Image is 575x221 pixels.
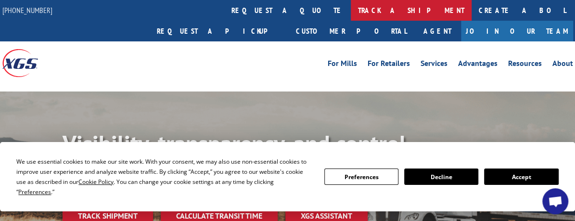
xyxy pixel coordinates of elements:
a: Open chat [542,188,568,214]
a: [PHONE_NUMBER] [2,5,52,15]
button: Preferences [324,169,398,185]
span: Cookie Policy [78,178,114,186]
a: Customer Portal [289,21,414,41]
a: For Mills [328,60,357,70]
a: Advantages [458,60,498,70]
a: Request a pickup [150,21,289,41]
a: Services [421,60,447,70]
span: Preferences [18,188,51,196]
button: Accept [484,169,558,185]
a: Join Our Team [461,21,573,41]
a: Resources [508,60,542,70]
button: Decline [404,169,478,185]
div: We use essential cookies to make our site work. With your consent, we may also use non-essential ... [16,156,312,197]
a: About [552,60,573,70]
a: Agent [414,21,461,41]
b: Visibility, transparency, and control for your entire supply chain. [63,129,406,186]
a: For Retailers [368,60,410,70]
